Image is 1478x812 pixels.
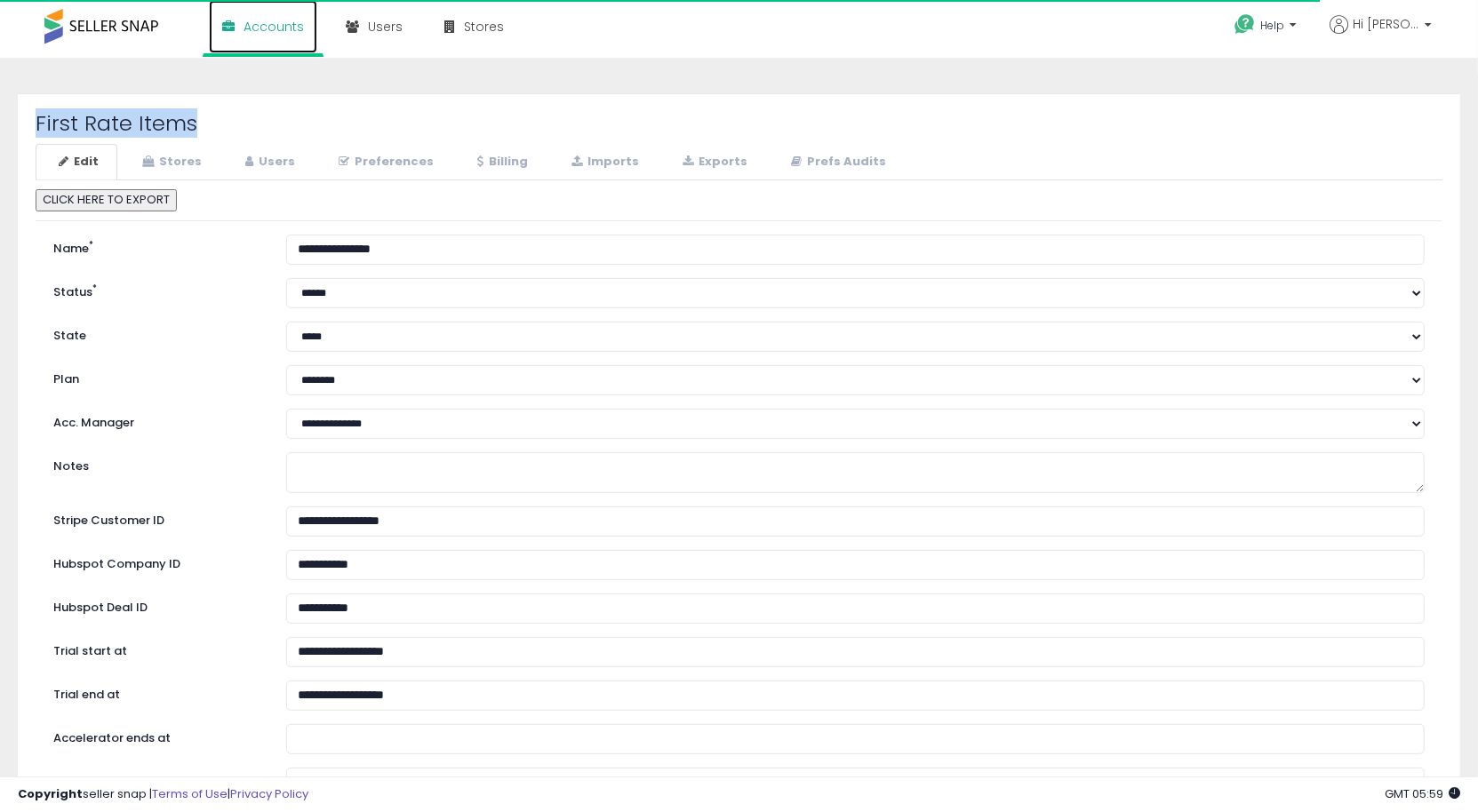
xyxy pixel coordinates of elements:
[40,409,273,432] label: Acc. Manager
[1330,15,1432,55] a: Hi [PERSON_NAME]
[18,785,83,802] strong: Copyright
[659,144,766,180] a: Exports
[316,144,452,180] a: Preferences
[1260,18,1284,33] span: Help
[152,785,228,802] a: Terms of Use
[40,550,273,573] label: Hubspot Company ID
[40,681,273,704] label: Trial end at
[36,112,1442,135] h2: First Rate Items
[222,144,314,180] a: Users
[18,786,308,803] div: seller snap | |
[40,278,273,301] label: Status
[40,724,273,747] label: Accelerator ends at
[40,768,273,791] label: Subscribed at
[454,144,547,180] a: Billing
[40,637,273,660] label: Trial start at
[1353,15,1419,33] span: Hi [PERSON_NAME]
[1234,13,1256,36] i: Get Help
[40,322,273,345] label: State
[244,18,304,36] span: Accounts
[230,785,308,802] a: Privacy Policy
[119,144,220,180] a: Stores
[40,593,273,617] label: Hubspot Deal ID
[36,189,177,211] button: CLICK HERE TO EXPORT
[464,18,504,36] span: Stores
[36,144,117,180] a: Edit
[368,18,403,36] span: Users
[40,452,273,475] label: Notes
[40,506,273,529] label: Stripe Customer ID
[40,365,273,388] label: Plan
[768,144,905,180] a: Prefs Audits
[1385,785,1460,802] span: 2025-10-8 05:59 GMT
[548,144,658,180] a: Imports
[40,235,273,258] label: Name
